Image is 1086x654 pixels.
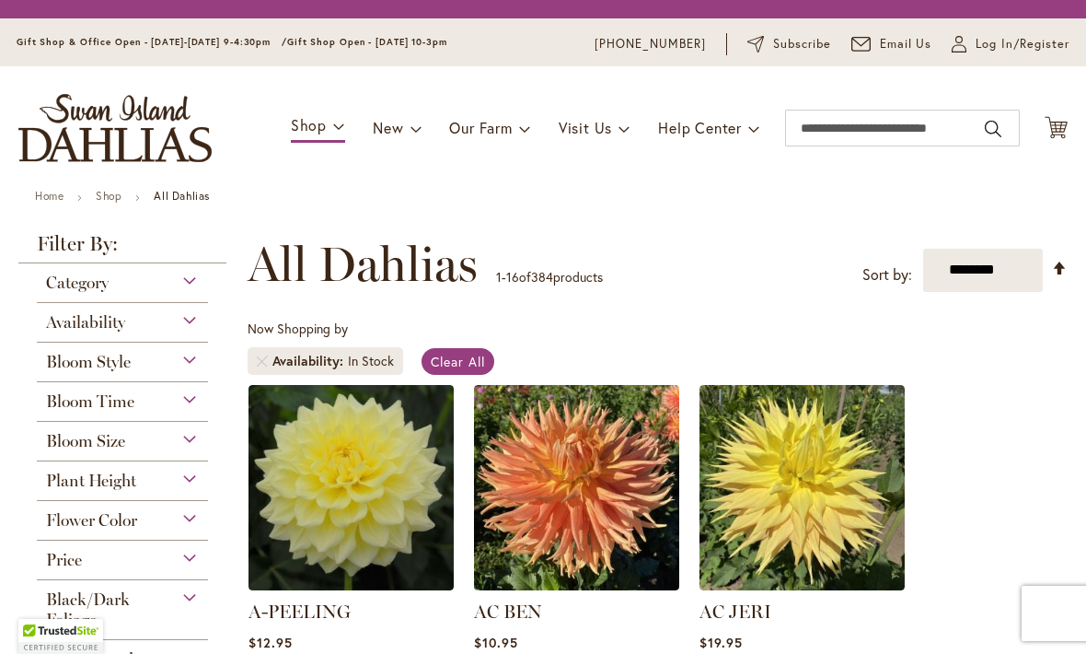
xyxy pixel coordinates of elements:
[96,189,121,203] a: Shop
[559,118,612,137] span: Visit Us
[46,550,82,570] span: Price
[17,36,287,48] span: Gift Shop & Office Open - [DATE]-[DATE] 9-4:30pm /
[46,510,137,531] span: Flower Color
[248,385,454,590] img: A-Peeling
[699,601,771,623] a: AC JERI
[747,35,831,53] a: Subscribe
[248,237,478,292] span: All Dahlias
[14,589,65,640] iframe: Launch Accessibility Center
[248,577,454,594] a: A-Peeling
[373,118,403,137] span: New
[595,35,706,53] a: [PHONE_NUMBER]
[531,268,553,286] span: 384
[431,353,485,370] span: Clear All
[248,634,293,651] span: $12.95
[880,35,932,53] span: Email Us
[506,268,519,286] span: 16
[474,601,542,623] a: AC BEN
[18,234,226,263] strong: Filter By:
[474,385,679,590] img: AC BEN
[46,431,125,451] span: Bloom Size
[287,36,447,48] span: Gift Shop Open - [DATE] 10-3pm
[496,263,603,292] p: - of products
[952,35,1069,53] a: Log In/Register
[46,590,130,630] span: Black/Dark Foliage
[291,115,327,134] span: Shop
[474,577,679,594] a: AC BEN
[699,577,905,594] a: AC Jeri
[976,35,1069,53] span: Log In/Register
[46,273,109,293] span: Category
[773,35,831,53] span: Subscribe
[248,320,348,337] span: Now Shopping by
[18,94,212,162] a: store logo
[46,352,131,372] span: Bloom Style
[272,352,348,370] span: Availability
[474,634,518,651] span: $10.95
[46,391,134,412] span: Bloom Time
[658,118,742,137] span: Help Center
[35,189,64,203] a: Home
[257,356,268,367] a: Remove Availability In Stock
[422,348,494,375] a: Clear All
[985,114,1001,144] button: Search
[862,258,912,292] label: Sort by:
[699,634,743,651] span: $19.95
[154,189,210,203] strong: All Dahlias
[46,471,136,491] span: Plant Height
[46,312,125,333] span: Availability
[699,385,905,590] img: AC Jeri
[851,35,932,53] a: Email Us
[449,118,512,137] span: Our Farm
[348,352,394,370] div: In Stock
[496,268,502,286] span: 1
[248,601,351,623] a: A-PEELING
